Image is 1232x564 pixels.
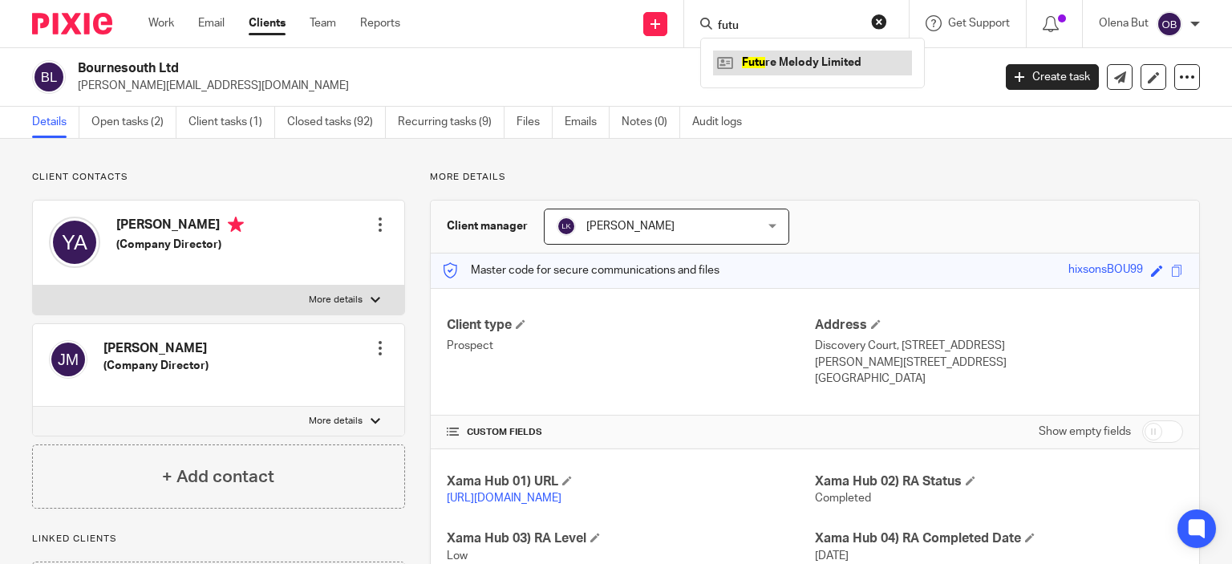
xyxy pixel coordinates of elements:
a: Details [32,107,79,138]
a: Open tasks (2) [91,107,176,138]
span: Get Support [948,18,1010,29]
h4: Xama Hub 04) RA Completed Date [815,530,1183,547]
h4: Client type [447,317,815,334]
p: Client contacts [32,171,405,184]
img: svg%3E [1157,11,1182,37]
img: svg%3E [49,340,87,379]
p: Olena But [1099,15,1149,31]
button: Clear [871,14,887,30]
span: [PERSON_NAME] [586,221,675,232]
h4: Xama Hub 02) RA Status [815,473,1183,490]
p: [PERSON_NAME][EMAIL_ADDRESS][DOMAIN_NAME] [78,78,982,94]
a: Closed tasks (92) [287,107,386,138]
a: Files [517,107,553,138]
img: svg%3E [49,217,100,268]
h5: (Company Director) [103,358,209,374]
img: Pixie [32,13,112,34]
label: Show empty fields [1039,424,1131,440]
p: [GEOGRAPHIC_DATA] [815,371,1183,387]
span: [DATE] [815,550,849,562]
h4: Xama Hub 03) RA Level [447,530,815,547]
a: Create task [1006,64,1099,90]
h4: [PERSON_NAME] [116,217,244,237]
p: Linked clients [32,533,405,546]
input: Search [716,19,861,34]
a: [URL][DOMAIN_NAME] [447,493,561,504]
a: Email [198,15,225,31]
img: svg%3E [32,60,66,94]
p: Master code for secure communications and files [443,262,719,278]
a: Recurring tasks (9) [398,107,505,138]
h2: Bournesouth Ltd [78,60,801,77]
a: Team [310,15,336,31]
a: Notes (0) [622,107,680,138]
a: Clients [249,15,286,31]
p: More details [430,171,1200,184]
h4: Xama Hub 01) URL [447,473,815,490]
h4: + Add contact [162,465,274,489]
a: Work [148,15,174,31]
a: Client tasks (1) [188,107,275,138]
i: Primary [228,217,244,233]
p: [PERSON_NAME][STREET_ADDRESS] [815,355,1183,371]
div: hixsonsBOU99 [1068,262,1143,280]
p: Prospect [447,338,815,354]
p: More details [309,294,363,306]
span: Completed [815,493,871,504]
p: More details [309,415,363,428]
span: Low [447,550,468,562]
a: Emails [565,107,610,138]
a: Reports [360,15,400,31]
p: Discovery Court, [STREET_ADDRESS] [815,338,1183,354]
a: Audit logs [692,107,754,138]
h4: CUSTOM FIELDS [447,426,815,439]
h4: Address [815,317,1183,334]
h5: (Company Director) [116,237,244,253]
h4: [PERSON_NAME] [103,340,209,357]
h3: Client manager [447,218,528,234]
img: svg%3E [557,217,576,236]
